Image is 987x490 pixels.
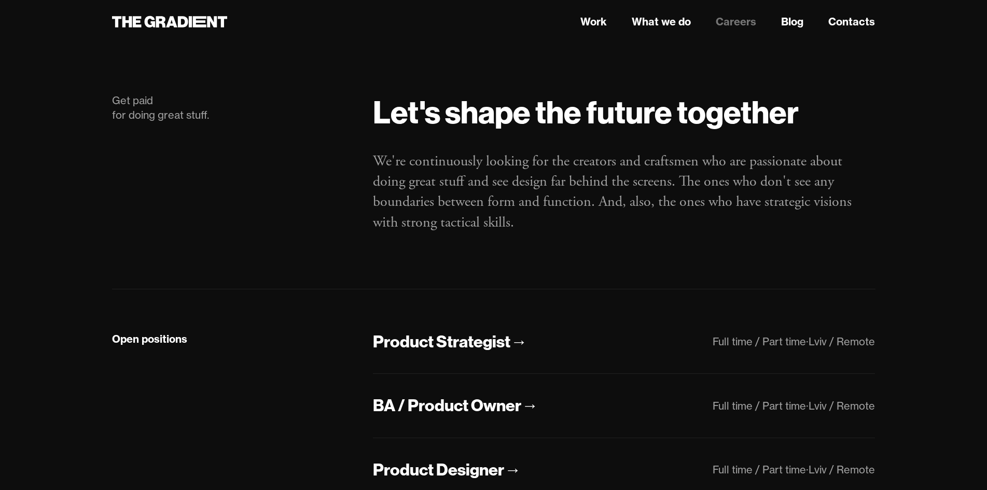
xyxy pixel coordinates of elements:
div: Product Strategist [373,331,510,353]
div: Full time / Part time [713,399,806,412]
div: Lviv / Remote [809,463,875,476]
div: Full time / Part time [713,335,806,348]
div: BA / Product Owner [373,395,521,416]
div: Full time / Part time [713,463,806,476]
a: Work [580,14,607,30]
div: → [510,331,527,353]
p: We're continuously looking for the creators and craftsmen who are passionate about doing great st... [373,151,875,233]
div: Lviv / Remote [809,399,875,412]
a: Blog [781,14,803,30]
div: · [806,335,809,348]
div: → [504,459,521,481]
a: BA / Product Owner→ [373,395,538,417]
strong: Let's shape the future together [373,92,799,132]
strong: Open positions [112,332,187,345]
a: Product Designer→ [373,459,521,481]
div: · [806,399,809,412]
a: Product Strategist→ [373,331,527,353]
a: Careers [716,14,756,30]
a: Contacts [828,14,875,30]
a: What we do [632,14,691,30]
div: Product Designer [373,459,504,481]
div: Get paid for doing great stuff. [112,93,353,122]
div: · [806,463,809,476]
div: Lviv / Remote [809,335,875,348]
div: → [521,395,538,416]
